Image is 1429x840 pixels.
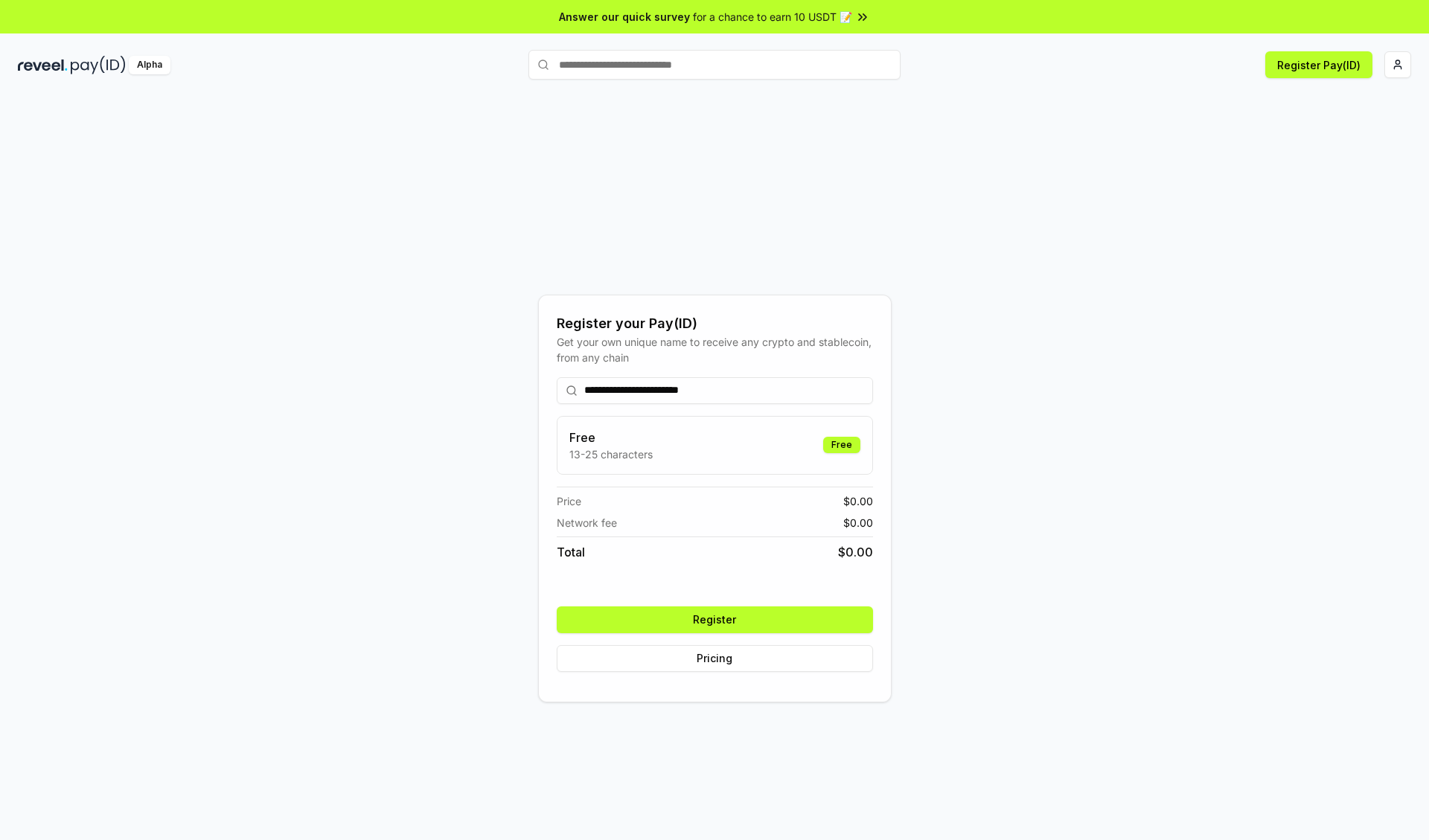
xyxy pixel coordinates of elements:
[693,9,852,25] span: for a chance to earn 10 USDT 📝
[557,543,585,561] span: Total
[557,606,873,633] button: Register
[843,515,873,530] span: $ 0.00
[557,493,581,509] span: Price
[559,9,690,25] span: Answer our quick survey
[71,56,126,74] img: pay_id
[557,334,873,365] div: Get your own unique name to receive any crypto and stablecoin, from any chain
[1265,51,1372,78] button: Register Pay(ID)
[843,493,873,509] span: $ 0.00
[557,645,873,672] button: Pricing
[129,56,170,74] div: Alpha
[18,56,68,74] img: reveel_dark
[569,446,653,462] p: 13-25 characters
[838,543,873,561] span: $ 0.00
[823,437,860,453] div: Free
[557,515,617,530] span: Network fee
[569,429,653,446] h3: Free
[557,313,873,334] div: Register your Pay(ID)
